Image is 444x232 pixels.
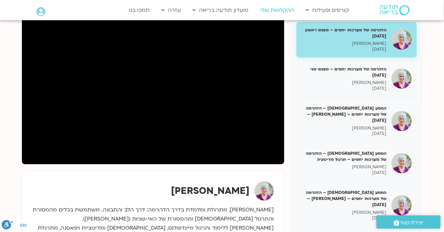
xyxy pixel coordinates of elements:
[301,86,386,91] p: [DATE]
[301,150,386,163] h5: המסע [DEMOGRAPHIC_DATA] – הדהרמה של מערכות יחסים – תרגול מדיטציה
[301,41,386,47] p: [PERSON_NAME]
[391,68,412,89] img: הדהרמה של מערכות יחסים – מפגש שני 05/12/24
[302,4,352,17] a: קורסים ופעילות
[301,170,386,176] p: [DATE]
[391,29,412,50] img: הדהרמה של מערכות יחסים – מפגש ראשון 28/11/24
[301,47,386,52] p: [DATE]
[391,111,412,131] img: המסע הבודהיסטי – הדהרמה של מערכות יחסים – סנדיה – 12/12/24
[391,153,412,173] img: המסע הבודהיסטי – הדהרמה של מערכות יחסים – תרגול מדיטציה
[257,4,297,17] a: ההקלטות שלי
[158,4,184,17] a: עזרה
[301,210,386,215] p: [PERSON_NAME]
[377,215,441,229] a: יצירת קשר
[125,4,153,17] a: תמכו בנו
[255,181,274,201] img: סנדיה בר קמה
[189,4,252,17] a: מועדון תודעה בריאה
[380,5,410,15] img: תודעה בריאה
[171,184,249,197] strong: [PERSON_NAME]
[399,218,424,227] span: יצירת קשר
[301,27,386,39] h5: הדהרמה של מערכות יחסים – מפגש ראשון [DATE]
[301,215,386,221] p: [DATE]
[391,195,412,215] img: המסע הבודהיסטי – הדהרמה של מערכות יחסים – סנדיה בר קמה – 20/3/25
[301,125,386,131] p: [PERSON_NAME]
[301,80,386,86] p: [PERSON_NAME]
[301,164,386,170] p: [PERSON_NAME]
[301,66,386,78] h5: הדהרמה של מערכות יחסים – מפגש שני [DATE]
[301,131,386,137] p: [DATE]
[301,190,386,208] h5: המסע [DEMOGRAPHIC_DATA] – הדהרמה של מערכות יחסים – [PERSON_NAME] – [DATE]
[301,105,386,124] h5: המסע [DEMOGRAPHIC_DATA] – הדהרמה של מערכות יחסים – [PERSON_NAME] – [DATE]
